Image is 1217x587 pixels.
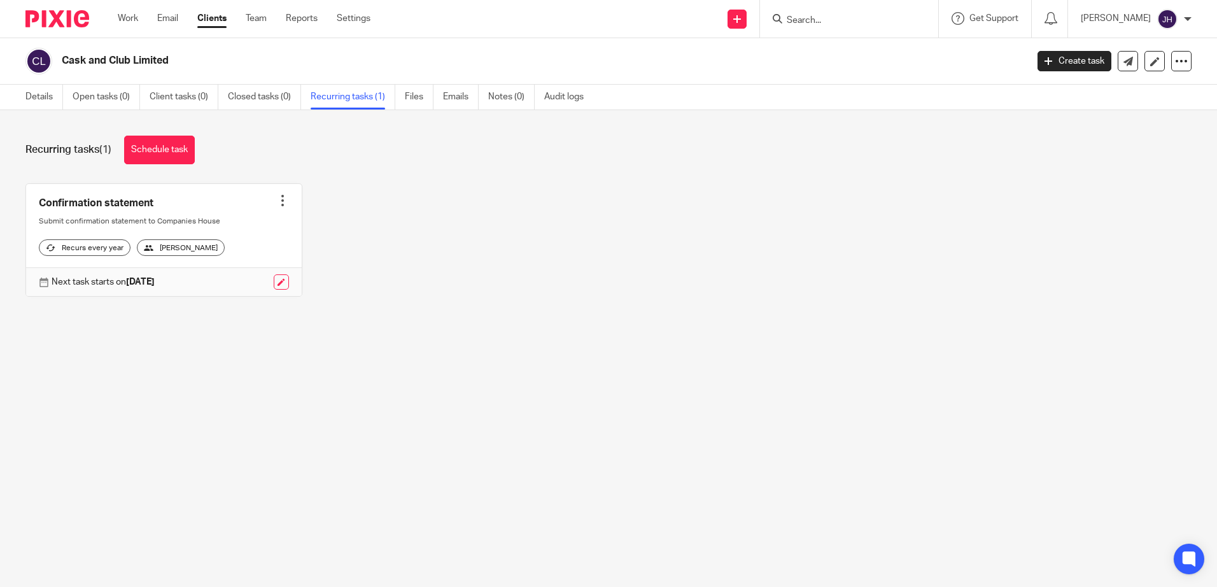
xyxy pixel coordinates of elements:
img: svg%3E [1157,9,1178,29]
img: svg%3E [25,48,52,74]
a: Clients [197,12,227,25]
a: Email [157,12,178,25]
p: Next task starts on [52,276,155,288]
span: (1) [99,145,111,155]
div: [PERSON_NAME] [137,239,225,256]
a: Create task [1038,51,1111,71]
div: Recurs every year [39,239,130,256]
a: Settings [337,12,370,25]
a: Recurring tasks (1) [311,85,395,110]
img: Pixie [25,10,89,27]
span: Get Support [969,14,1018,23]
a: Team [246,12,267,25]
a: Files [405,85,433,110]
a: Work [118,12,138,25]
h2: Cask and Club Limited [62,54,827,67]
a: Details [25,85,63,110]
a: Closed tasks (0) [228,85,301,110]
p: [PERSON_NAME] [1081,12,1151,25]
strong: [DATE] [126,278,155,286]
a: Audit logs [544,85,593,110]
a: Open tasks (0) [73,85,140,110]
a: Schedule task [124,136,195,164]
a: Reports [286,12,318,25]
input: Search [785,15,900,27]
a: Notes (0) [488,85,535,110]
a: Emails [443,85,479,110]
h1: Recurring tasks [25,143,111,157]
a: Client tasks (0) [150,85,218,110]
